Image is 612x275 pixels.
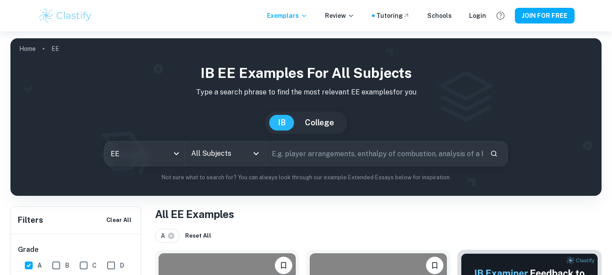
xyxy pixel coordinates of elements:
[515,8,575,23] button: JOIN FOR FREE
[37,261,42,270] span: A
[92,261,97,270] span: C
[65,261,69,270] span: B
[38,7,93,24] img: Clastify logo
[376,11,410,20] a: Tutoring
[427,11,452,20] a: Schools
[155,206,602,222] h1: All EE Examples
[493,8,508,23] button: Help and Feedback
[155,229,179,243] div: A
[10,38,602,196] img: profile cover
[17,173,595,182] p: Not sure what to search for? You can always look through our example Extended Essays below for in...
[469,11,486,20] a: Login
[296,115,343,131] button: College
[18,214,43,226] h6: Filters
[17,63,595,84] h1: IB EE examples for all subjects
[267,11,308,20] p: Exemplars
[161,231,169,241] span: A
[105,141,185,166] div: EE
[19,43,36,55] a: Home
[104,214,134,227] button: Clear All
[51,44,59,54] p: EE
[17,87,595,97] p: Type a search phrase to find the most relevant EE examples for you
[18,245,135,255] h6: Grade
[183,229,213,242] button: Reset All
[487,146,501,161] button: Search
[275,257,292,274] button: Please log in to bookmark exemplars
[269,115,294,131] button: IB
[266,141,483,166] input: E.g. player arrangements, enthalpy of combustion, analysis of a big city...
[325,11,355,20] p: Review
[250,148,262,160] button: Open
[426,257,443,274] button: Please log in to bookmark exemplars
[120,261,124,270] span: D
